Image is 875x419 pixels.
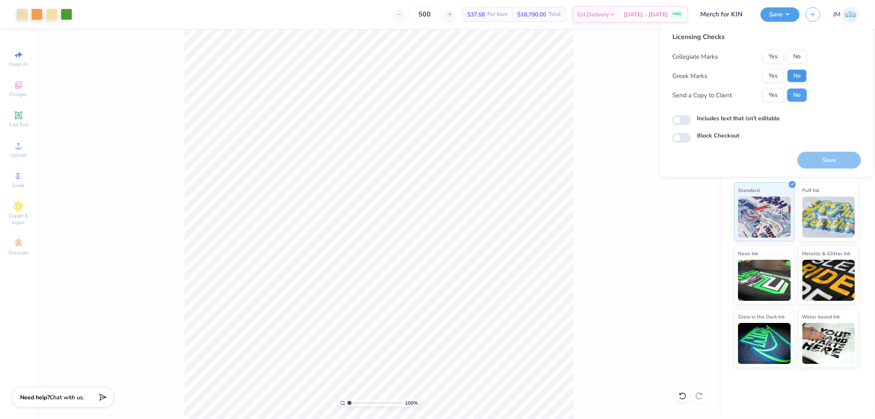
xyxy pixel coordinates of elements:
[9,91,27,98] span: Designs
[787,69,807,82] button: No
[763,69,784,82] button: Yes
[12,182,25,189] span: Greek
[9,121,28,128] span: Add Text
[9,250,28,256] span: Decorate
[467,10,485,19] span: $37.58
[787,89,807,102] button: No
[802,260,855,301] img: Metallic & Glitter Ink
[738,186,760,195] span: Standard
[738,312,785,321] span: Glow in the Dark Ink
[843,7,859,23] img: Joshua Macky Gaerlan
[50,394,84,401] span: Chat with us.
[802,186,820,195] span: Puff Ink
[578,10,609,19] span: Est. Delivery
[787,50,807,63] button: No
[624,10,668,19] span: [DATE] - [DATE]
[697,114,780,123] label: Includes text that isn't editable
[409,7,441,22] input: – –
[738,197,791,238] img: Standard
[738,260,791,301] img: Neon Ink
[763,89,784,102] button: Yes
[672,91,732,100] div: Send a Copy to Client
[833,7,859,23] a: JM
[763,50,784,63] button: Yes
[672,32,807,42] div: Licensing Checks
[673,11,681,17] span: FREE
[802,197,855,238] img: Puff Ink
[517,10,546,19] span: $18,790.00
[761,7,800,22] button: Save
[487,10,507,19] span: Per Item
[738,249,758,258] span: Neon Ink
[802,312,840,321] span: Water based Ink
[9,61,28,67] span: Image AI
[10,152,27,158] span: Upload
[833,10,841,19] span: JM
[697,131,739,140] label: Block Checkout
[672,71,707,81] div: Greek Marks
[738,323,791,364] img: Glow in the Dark Ink
[548,10,561,19] span: Total
[405,399,418,407] span: 100 %
[802,323,855,364] img: Water based Ink
[4,213,33,226] span: Clipart & logos
[694,6,754,23] input: Untitled Design
[802,249,851,258] span: Metallic & Glitter Ink
[20,394,50,401] strong: Need help?
[672,52,718,62] div: Collegiate Marks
